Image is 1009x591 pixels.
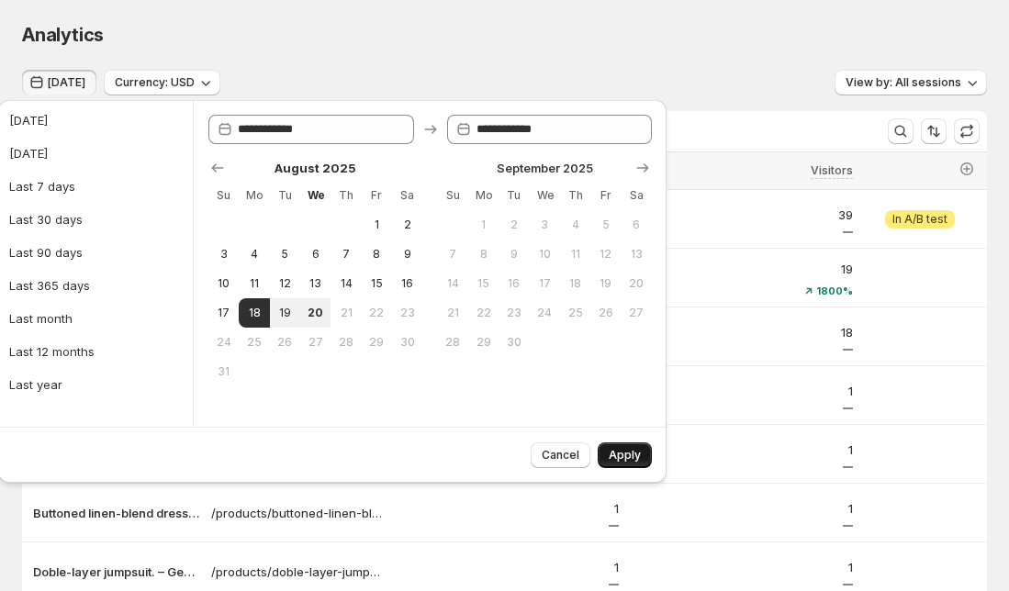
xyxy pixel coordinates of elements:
button: Sunday August 3 2025 [208,240,239,269]
span: Th [567,188,583,203]
span: 9 [399,247,415,262]
button: Sunday September 28 2025 [438,328,468,357]
span: 13 [308,276,323,291]
button: Thursday August 14 2025 [331,269,361,298]
button: Tuesday September 30 2025 [499,328,529,357]
span: 5 [598,217,613,232]
button: Start of range Monday August 18 2025 [239,298,269,328]
span: 12 [598,247,613,262]
button: Saturday August 16 2025 [392,269,422,298]
span: 28 [445,335,461,350]
th: Wednesday [530,181,560,210]
span: 27 [629,306,645,320]
button: Last 7 days [4,172,187,201]
span: Sa [629,188,645,203]
span: 21 [338,306,353,320]
span: 10 [216,276,231,291]
span: 19 [598,276,613,291]
span: 29 [476,335,491,350]
span: We [308,188,323,203]
p: 1 [395,499,619,518]
button: [DATE] [22,70,96,95]
button: Tuesday August 12 2025 [270,269,300,298]
span: 14 [445,276,461,291]
span: 31 [216,364,231,379]
span: Cancel [542,448,579,463]
button: Friday September 26 2025 [590,298,621,328]
th: Friday [362,181,392,210]
span: 8 [369,247,385,262]
button: Tuesday September 23 2025 [499,298,529,328]
button: Saturday August 23 2025 [392,298,422,328]
button: Friday August 1 2025 [362,210,392,240]
div: Last 30 days [9,210,83,229]
span: View by: All sessions [846,75,961,90]
span: We [537,188,553,203]
button: Doble-layer jumpsuit. – GemX Demo [33,563,200,581]
span: 24 [216,335,231,350]
button: Sort the results [921,118,947,144]
span: Mo [246,188,262,203]
button: Tuesday August 26 2025 [270,328,300,357]
span: 20 [308,306,323,320]
button: Last month [4,304,187,333]
button: Sunday September 14 2025 [438,269,468,298]
span: 2 [506,217,521,232]
button: Monday September 15 2025 [468,269,499,298]
button: [DATE] [4,139,187,168]
span: Sa [399,188,415,203]
button: Monday September 8 2025 [468,240,499,269]
th: Thursday [331,181,361,210]
span: 25 [567,306,583,320]
th: Saturday [622,181,652,210]
button: Monday September 1 2025 [468,210,499,240]
button: Friday August 29 2025 [362,328,392,357]
button: Saturday September 6 2025 [622,210,652,240]
a: /products/doble-layer-jumpsuit [211,563,384,581]
span: Su [445,188,461,203]
span: 4 [567,217,583,232]
a: /products/buttoned-linen-blend-dress [211,504,384,522]
button: Wednesday August 13 2025 [300,269,331,298]
button: Search and filter results [888,118,914,144]
button: Tuesday September 9 2025 [499,240,529,269]
span: 24 [537,306,553,320]
span: 9 [506,247,521,262]
button: Apply [598,442,652,468]
button: Tuesday August 19 2025 [270,298,300,328]
span: 7 [338,247,353,262]
button: Monday August 4 2025 [239,240,269,269]
button: Monday August 25 2025 [239,328,269,357]
span: 18 [246,306,262,320]
th: Thursday [560,181,590,210]
p: 1 [630,558,854,576]
p: 39 [630,206,854,224]
button: Thursday August 21 2025 [331,298,361,328]
span: 2 [399,217,415,232]
span: Th [338,188,353,203]
button: Wednesday September 10 2025 [530,240,560,269]
button: Saturday September 27 2025 [622,298,652,328]
button: Thursday September 4 2025 [560,210,590,240]
th: Monday [468,181,499,210]
button: Buttoned linen-blend dress – GemX Demo [33,504,200,522]
button: Wednesday August 27 2025 [300,328,331,357]
span: 22 [369,306,385,320]
button: Sunday August 17 2025 [208,298,239,328]
span: 12 [277,276,293,291]
button: Sunday August 31 2025 [208,357,239,386]
button: Thursday September 25 2025 [560,298,590,328]
div: Last 12 months [9,342,95,361]
p: 1 [630,440,854,459]
button: View by: All sessions [835,70,987,95]
button: Sunday August 10 2025 [208,269,239,298]
button: Friday September 19 2025 [590,269,621,298]
button: Thursday September 18 2025 [560,269,590,298]
button: Thursday August 28 2025 [331,328,361,357]
button: Friday September 5 2025 [590,210,621,240]
span: Apply [609,448,641,463]
span: 30 [399,335,415,350]
button: Wednesday August 6 2025 [300,240,331,269]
